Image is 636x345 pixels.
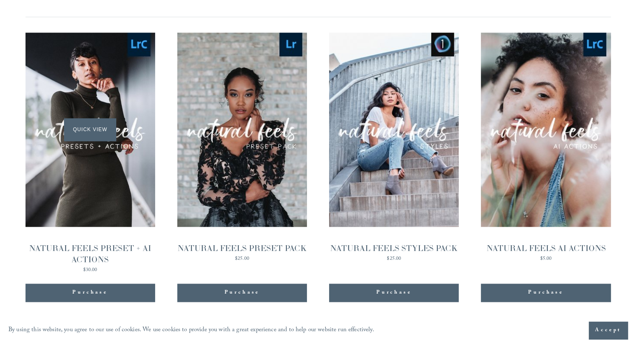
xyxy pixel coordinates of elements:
[225,289,260,297] span: Purchase
[481,284,610,302] button: Purchase
[329,33,459,263] a: NATURAL FEELS STYLES PACK
[481,33,610,263] a: NATURAL FEELS AI ACTIONS
[486,243,605,254] div: NATURAL FEELS AI ACTIONS
[26,33,155,274] a: NATURAL FEELS PRESET + AI ACTIONS
[177,256,307,261] div: $25.00
[26,284,155,302] button: Purchase
[528,289,563,297] span: Purchase
[486,256,605,261] div: $5.00
[177,33,307,263] a: NATURAL FEELS PRESET PACK
[26,268,155,273] div: $30.00
[72,289,107,297] span: Purchase
[64,118,116,141] span: Quick View
[376,289,411,297] span: Purchase
[330,256,458,261] div: $25.00
[329,284,459,302] button: Purchase
[8,325,374,337] p: By using this website, you agree to our use of cookies. We use cookies to provide you with a grea...
[177,284,307,302] button: Purchase
[330,243,458,254] div: NATURAL FEELS STYLES PACK
[589,322,628,339] button: Accept
[26,243,155,265] div: NATURAL FEELS PRESET + AI ACTIONS
[595,326,621,335] span: Accept
[177,243,307,254] div: NATURAL FEELS PRESET PACK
